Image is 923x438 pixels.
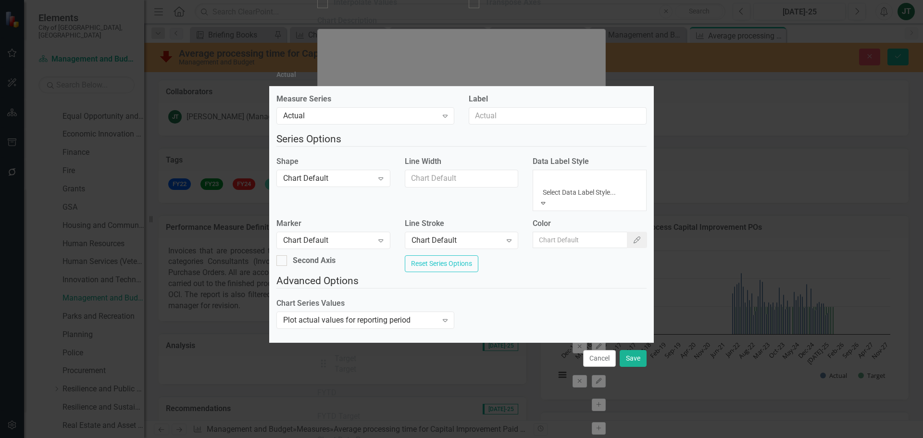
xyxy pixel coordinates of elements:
button: Cancel [583,350,616,367]
button: Reset Series Options [405,255,478,272]
legend: Series Options [276,132,647,147]
label: Label [469,94,647,105]
label: Marker [276,218,390,229]
legend: Advanced Options [276,274,647,288]
div: Select Data Label Style... [543,188,626,197]
div: Second Axis [293,255,336,266]
div: Chart Default [283,173,373,184]
label: Data Label Style [533,156,647,167]
label: Shape [276,156,390,167]
label: Color [533,218,647,229]
label: Line Width [405,156,519,167]
label: Line Stroke [405,218,519,229]
div: Chart Default [283,235,373,246]
label: Chart Series Values [276,298,454,309]
div: Actual [276,71,296,78]
button: Save [620,350,647,367]
input: Actual [469,107,647,125]
input: Chart Default [405,170,519,188]
div: Chart Default [412,235,501,246]
input: Chart Default [533,232,628,248]
div: Plot actual values for reporting period [283,314,437,325]
label: Measure Series [276,94,454,105]
div: Actual [283,110,437,121]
